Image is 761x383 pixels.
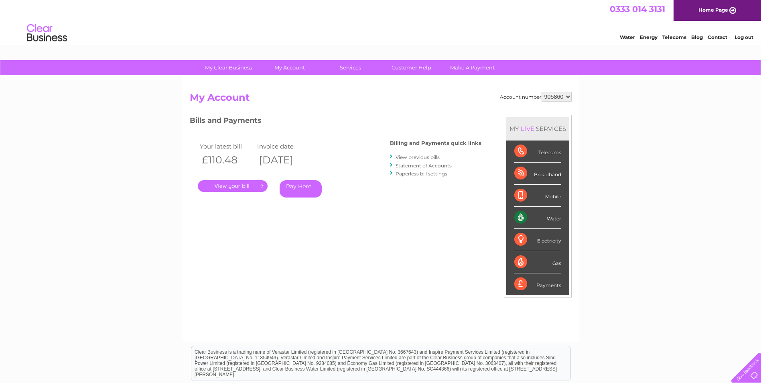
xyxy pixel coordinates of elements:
[439,60,505,75] a: Make A Payment
[514,273,561,295] div: Payments
[390,140,481,146] h4: Billing and Payments quick links
[191,4,570,39] div: Clear Business is a trading name of Verastar Limited (registered in [GEOGRAPHIC_DATA] No. 3667643...
[195,60,262,75] a: My Clear Business
[514,251,561,273] div: Gas
[708,34,727,40] a: Contact
[317,60,384,75] a: Services
[514,185,561,207] div: Mobile
[514,229,561,251] div: Electricity
[255,141,313,152] td: Invoice date
[500,92,572,102] div: Account number
[190,115,481,129] h3: Bills and Payments
[396,154,440,160] a: View previous bills
[640,34,658,40] a: Energy
[514,163,561,185] div: Broadband
[26,21,67,45] img: logo.png
[506,117,569,140] div: MY SERVICES
[662,34,686,40] a: Telecoms
[610,4,665,14] a: 0333 014 3131
[378,60,444,75] a: Customer Help
[735,34,753,40] a: Log out
[514,141,561,163] div: Telecoms
[198,180,268,192] a: .
[190,92,572,107] h2: My Account
[198,141,256,152] td: Your latest bill
[255,152,313,168] th: [DATE]
[396,163,452,169] a: Statement of Accounts
[514,207,561,229] div: Water
[396,171,447,177] a: Paperless bill settings
[198,152,256,168] th: £110.48
[280,180,322,198] a: Pay Here
[256,60,323,75] a: My Account
[620,34,635,40] a: Water
[691,34,703,40] a: Blog
[519,125,536,132] div: LIVE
